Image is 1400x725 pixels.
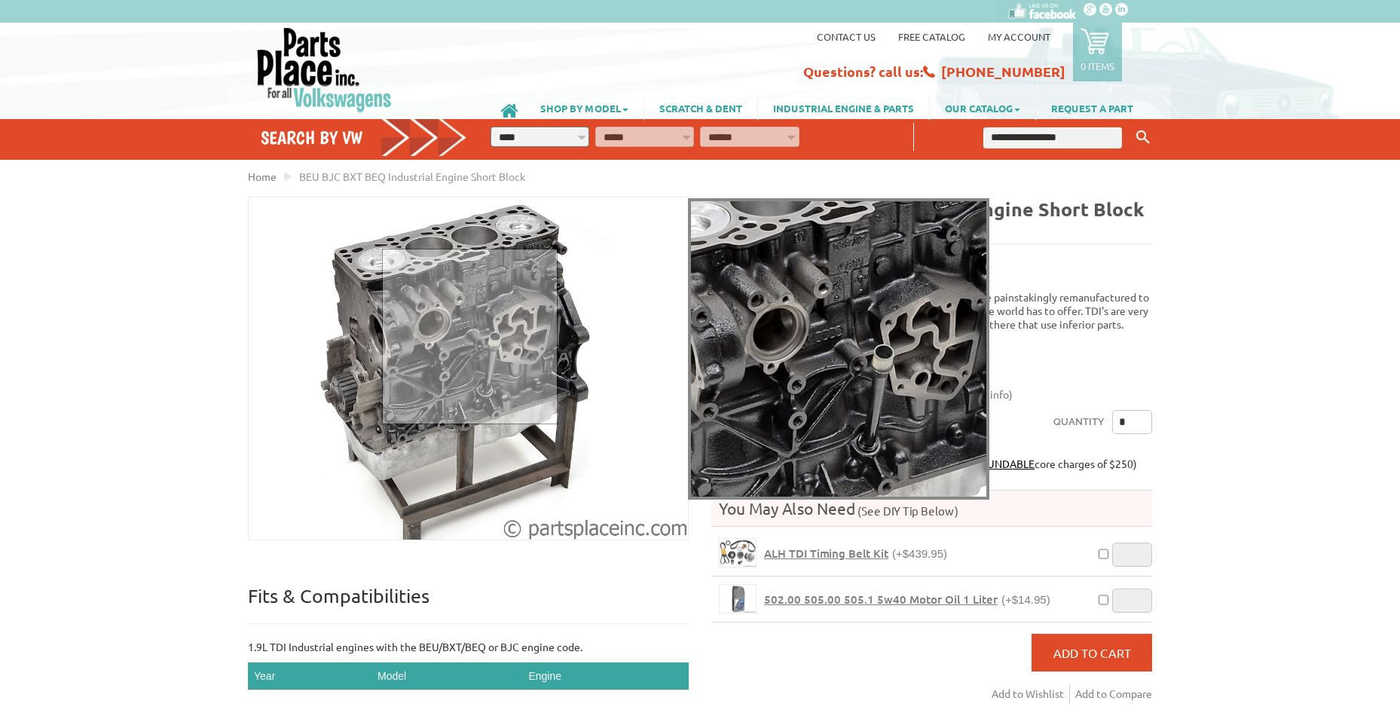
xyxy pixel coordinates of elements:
[720,585,756,613] img: 502.00 505.00 505.1 5w40 Motor Oil 1 Liter
[1053,645,1131,660] span: Add to Cart
[711,498,1152,519] h4: You May Also Need
[764,546,947,561] a: ALH TDI Timing Belt Kit(+$439.95)
[817,30,876,43] a: Contact us
[1032,634,1152,671] button: Add to Cart
[249,197,688,540] img: BEU BJC BXT BEQ Industrial Engine Short Block
[892,547,947,560] span: (+$439.95)
[758,95,929,121] a: INDUSTRIAL ENGINE & PARTS
[525,95,643,121] a: SHOP BY MODEL
[1053,410,1105,434] label: Quantity
[711,197,1144,221] b: BEU BJC BXT BEQ Industrial Engine Short Block
[988,30,1050,43] a: My Account
[248,584,689,624] p: Fits & Compatibilities
[889,457,1137,470] span: (including core charges of $250)
[1036,95,1148,121] a: REQUEST A PART
[522,662,689,690] th: Engine
[764,546,888,561] span: ALH TDI Timing Belt Kit
[720,539,756,567] img: ALH TDI Timing Belt Kit
[992,684,1070,703] a: Add to Wishlist
[898,30,965,43] a: Free Catalog
[1081,60,1114,72] p: 0 items
[248,170,277,183] a: Home
[1001,593,1050,606] span: (+$14.95)
[764,592,998,607] span: 502.00 505.00 505.1 5w40 Motor Oil 1 Liter
[644,95,757,121] a: SCRATCH & DENT
[719,538,757,567] a: ALH TDI Timing Belt Kit
[855,503,958,518] span: (See DIY Tip Below)
[299,170,525,183] span: BEU BJC BXT BEQ Industrial Engine Short Block
[1075,684,1152,703] a: Add to Compare
[261,127,467,148] h4: Search by VW
[930,95,1035,121] a: OUR CATALOG
[371,662,522,690] th: Model
[1132,125,1154,150] button: Keyword Search
[764,592,1050,607] a: 502.00 505.00 505.1 5w40 Motor Oil 1 Liter(+$14.95)
[719,584,757,613] a: 502.00 505.00 505.1 5w40 Motor Oil 1 Liter
[255,26,393,113] img: Parts Place Inc!
[248,639,689,655] p: 1.9L TDI Industrial engines with the BEU/BXT/BEQ or BJC engine code.
[248,662,371,690] th: Year
[1073,23,1122,81] a: 0 items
